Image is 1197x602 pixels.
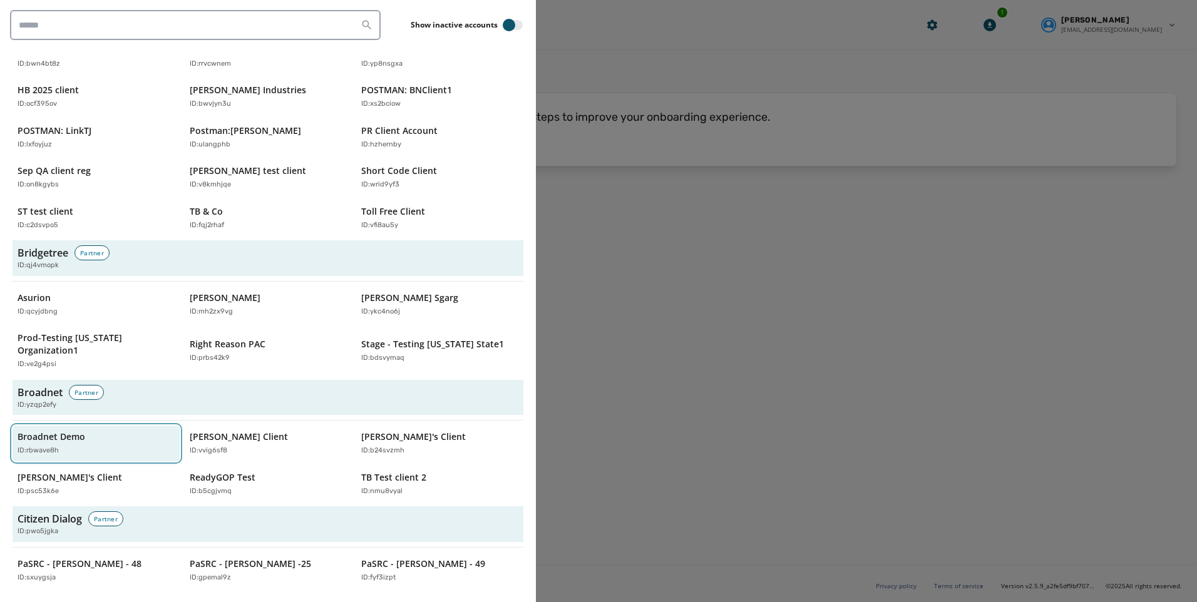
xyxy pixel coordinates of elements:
[190,140,230,150] p: ID: ulangphb
[185,79,352,115] button: [PERSON_NAME] IndustriesID:bwvjyn3u
[13,79,180,115] button: HB 2025 clientID:ocf395ov
[190,220,224,231] p: ID: fqj2rhaf
[190,292,260,304] p: [PERSON_NAME]
[361,205,425,218] p: Toll Free Client
[361,486,403,497] p: ID: nmu8vyal
[69,385,104,400] div: Partner
[190,471,255,484] p: ReadyGOP Test
[13,287,180,322] button: AsurionID:qcyjdbng
[361,471,426,484] p: TB Test client 2
[185,160,352,195] button: [PERSON_NAME] test clientID:v8kmhjqe
[74,245,110,260] div: Partner
[13,200,180,236] button: ST test clientID:c2dsvpo5
[356,200,523,236] button: Toll Free ClientID:vfi8au5y
[190,59,231,69] p: ID: rrvcwnem
[356,120,523,155] button: PR Client AccountID:hzhernby
[185,287,352,322] button: [PERSON_NAME]ID:mh2zx9vg
[190,125,301,137] p: Postman:[PERSON_NAME]
[361,307,400,317] p: ID: ykc4no6j
[361,84,452,96] p: POSTMAN: BNClient1
[18,84,79,96] p: HB 2025 client
[185,39,352,74] button: API BroadwayID:rrvcwnem
[361,573,396,583] p: ID: fyf3izpt
[18,59,60,69] p: ID: bwn4bt8z
[13,160,180,195] button: Sep QA client regID:on8kgybs
[185,200,352,236] button: TB & CoID:fqj2rhaf
[190,573,231,583] p: ID: gpemal9z
[190,431,288,443] p: [PERSON_NAME] Client
[190,486,232,497] p: ID: b5cgjvmq
[361,431,466,443] p: [PERSON_NAME]'s Client
[13,553,180,588] button: PaSRC - [PERSON_NAME] - 48ID:sxuygsja
[18,446,59,456] p: ID: rbwave8h
[18,260,59,271] span: ID: qj4vmopk
[411,20,498,30] label: Show inactive accounts
[361,338,504,350] p: Stage - Testing [US_STATE] State1
[18,511,82,526] h3: Citizen Dialog
[18,245,68,260] h3: Bridgetree
[18,292,51,304] p: Asurion
[190,446,227,456] p: ID: vvig6sf8
[18,180,59,190] p: ID: on8kgybs
[190,84,306,96] p: [PERSON_NAME] Industries
[356,287,523,322] button: [PERSON_NAME] SgargID:ykc4no6j
[185,120,352,155] button: Postman:[PERSON_NAME]ID:ulangphb
[356,553,523,588] button: PaSRC - [PERSON_NAME] - 49ID:fyf3izpt
[18,431,85,443] p: Broadnet Demo
[18,558,141,570] p: PaSRC - [PERSON_NAME] - 48
[18,359,56,370] p: ID: ve2g4psi
[361,180,399,190] p: ID: wrid9yf3
[190,353,230,364] p: ID: prbs42k9
[18,400,56,411] span: ID: yzqp2efy
[361,353,404,364] p: ID: bdsvymaq
[185,553,352,588] button: PaSRC - [PERSON_NAME] -25ID:gpemal9z
[13,466,180,502] button: [PERSON_NAME]'s ClientID:psc53k6e
[18,165,91,177] p: Sep QA client reg
[190,99,231,110] p: ID: bwvjyn3u
[18,140,52,150] p: ID: lxfoyjuz
[88,511,123,526] div: Partner
[13,120,180,155] button: POSTMAN: LinkTJID:lxfoyjuz
[18,573,56,583] p: ID: sxuygsja
[13,506,523,542] button: Citizen DialogPartnerID:pwo5jgka
[190,338,265,350] p: Right Reason PAC
[18,526,58,537] span: ID: pwo5jgka
[185,426,352,461] button: [PERSON_NAME] ClientID:vvig6sf8
[356,39,523,74] button: API update client 10/2ID:yp8nsgxa
[18,332,162,357] p: Prod-Testing [US_STATE] Organization1
[361,59,403,69] p: ID: yp8nsgxa
[356,160,523,195] button: Short Code ClientID:wrid9yf3
[13,426,180,461] button: Broadnet DemoID:rbwave8h
[361,140,401,150] p: ID: hzhernby
[356,426,523,461] button: [PERSON_NAME]'s ClientID:b24svzmh
[18,307,58,317] p: ID: qcyjdbng
[13,380,523,416] button: BroadnetPartnerID:yzqp2efy
[190,180,231,190] p: ID: v8kmhjqe
[361,125,438,137] p: PR Client Account
[18,220,58,231] p: ID: c2dsvpo5
[18,486,59,497] p: ID: psc53k6e
[18,125,91,137] p: POSTMAN: LinkTJ
[18,385,63,400] h3: Broadnet
[356,327,523,375] button: Stage - Testing [US_STATE] State1ID:bdsvymaq
[190,205,223,218] p: TB & Co
[185,327,352,375] button: Right Reason PACID:prbs42k9
[361,292,458,304] p: [PERSON_NAME] Sgarg
[361,446,404,456] p: ID: b24svzmh
[361,99,401,110] p: ID: xs2bciow
[13,39,180,74] button: AM ClientID:bwn4bt8z
[13,240,523,276] button: BridgetreePartnerID:qj4vmopk
[361,165,437,177] p: Short Code Client
[190,558,311,570] p: PaSRC - [PERSON_NAME] -25
[18,471,122,484] p: [PERSON_NAME]'s Client
[190,165,306,177] p: [PERSON_NAME] test client
[356,466,523,502] button: TB Test client 2ID:nmu8vyal
[18,205,73,218] p: ST test client
[190,307,233,317] p: ID: mh2zx9vg
[361,220,398,231] p: ID: vfi8au5y
[356,79,523,115] button: POSTMAN: BNClient1ID:xs2bciow
[361,558,485,570] p: PaSRC - [PERSON_NAME] - 49
[18,99,57,110] p: ID: ocf395ov
[185,466,352,502] button: ReadyGOP TestID:b5cgjvmq
[13,327,180,375] button: Prod-Testing [US_STATE] Organization1ID:ve2g4psi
